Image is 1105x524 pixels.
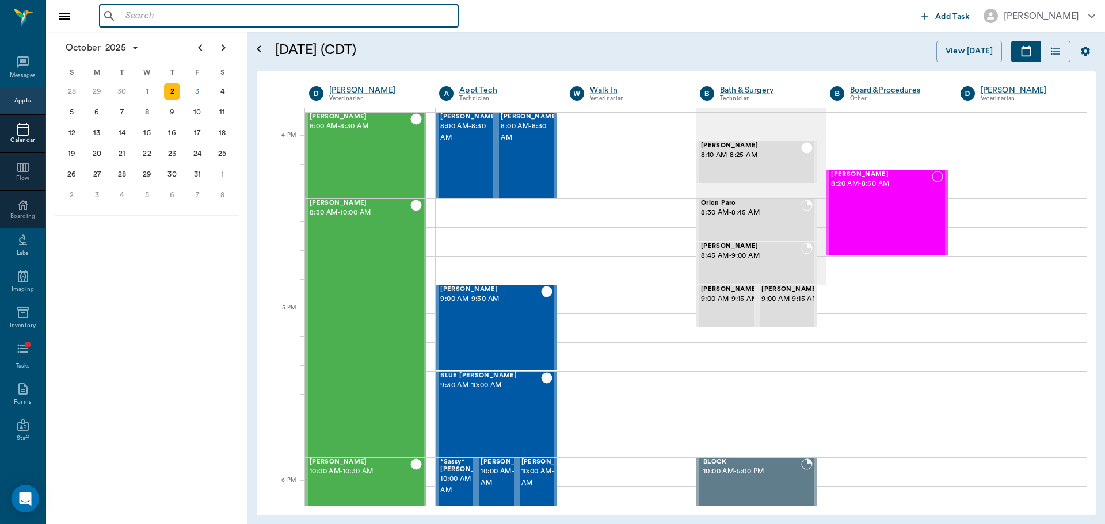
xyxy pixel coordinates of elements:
div: Inventory [10,322,36,330]
div: Thursday, October 23, 2025 [164,146,180,162]
div: Tuesday, October 14, 2025 [114,125,130,141]
button: View [DATE] [936,41,1002,62]
div: BOOKED, 8:30 AM - 8:45 AM [696,198,817,242]
div: D [961,86,975,101]
div: Veterinarian [329,94,422,104]
div: Monday, October 13, 2025 [89,125,105,141]
div: Tuesday, October 21, 2025 [114,146,130,162]
div: Sunday, November 2, 2025 [64,187,80,203]
div: Tuesday, November 4, 2025 [114,187,130,203]
button: [PERSON_NAME] [974,5,1104,26]
div: Thursday, October 9, 2025 [164,104,180,120]
div: CANCELED, 9:00 AM - 9:15 AM [696,285,757,328]
span: 9:00 AM - 9:15 AM [701,293,759,305]
div: Messages [10,71,36,80]
div: Wednesday, October 8, 2025 [139,104,155,120]
span: [PERSON_NAME] [701,142,801,150]
span: 9:00 AM - 9:30 AM [440,293,540,305]
div: CHECKED_OUT, 8:00 AM - 8:30 AM [496,112,557,198]
span: 9:30 AM - 10:00 AM [440,380,540,391]
div: Veterinarian [590,94,683,104]
div: CHECKED_OUT, 8:30 AM - 10:00 AM [305,198,426,457]
span: 8:30 AM - 10:00 AM [310,207,410,219]
a: Board &Procedures [850,85,943,96]
span: [PERSON_NAME] [310,200,410,207]
button: Open calendar [252,27,266,71]
div: CHECKED_IN, 9:00 AM - 9:15 AM [757,285,817,328]
div: NOT_CONFIRMED, 8:20 AM - 8:50 AM [826,170,947,256]
button: Close drawer [53,5,76,28]
a: Bath & Surgery [720,85,813,96]
span: Orion Paro [701,200,801,207]
div: Sunday, October 5, 2025 [64,104,80,120]
div: Saturday, October 4, 2025 [214,83,230,100]
div: Thursday, October 30, 2025 [164,166,180,182]
div: Saturday, November 1, 2025 [214,166,230,182]
div: Forms [14,398,31,407]
div: CHECKED_OUT, 8:00 AM - 8:30 AM [436,112,496,198]
span: 2025 [103,40,128,56]
span: 8:00 AM - 8:30 AM [440,121,498,144]
button: Previous page [189,36,212,59]
div: F [185,64,210,81]
a: Appt Tech [459,85,552,96]
div: Tuesday, October 7, 2025 [114,104,130,120]
div: Sunday, September 28, 2025 [64,83,80,100]
div: 6 PM [266,475,296,503]
div: Wednesday, October 15, 2025 [139,125,155,141]
span: [PERSON_NAME] [831,171,931,178]
span: [PERSON_NAME] [701,243,801,250]
span: 8:00 AM - 8:30 AM [501,121,558,144]
span: [PERSON_NAME] [761,286,819,293]
span: 10:00 AM - 10:30 AM [481,466,538,489]
div: Veterinarian [981,94,1073,104]
span: 10:00 AM - 5:00 PM [703,466,801,477]
span: [PERSON_NAME] [440,113,498,121]
div: Sunday, October 12, 2025 [64,125,80,141]
div: Technician [720,94,813,104]
span: BLUE [PERSON_NAME] [440,372,540,380]
h5: [DATE] (CDT) [275,41,577,59]
span: [PERSON_NAME] [310,113,410,121]
a: Walk In [590,85,683,96]
div: W [135,64,160,81]
div: Tuesday, September 30, 2025 [114,83,130,100]
div: S [59,64,85,81]
div: Monday, October 6, 2025 [89,104,105,120]
div: W [570,86,584,101]
button: October2025 [60,36,146,59]
span: [PERSON_NAME] [310,458,410,466]
div: Saturday, October 25, 2025 [214,146,230,162]
div: D [309,86,323,101]
div: Friday, October 24, 2025 [189,146,205,162]
span: *Sassy* [PERSON_NAME] [440,458,498,473]
div: Monday, October 20, 2025 [89,146,105,162]
span: [PERSON_NAME] [501,113,558,121]
div: Friday, October 31, 2025 [189,166,205,182]
div: Today, Friday, October 3, 2025 [189,83,205,100]
div: CHECKED_OUT, 9:30 AM - 10:00 AM [436,371,557,457]
span: [PERSON_NAME] [521,458,579,466]
div: Saturday, October 18, 2025 [214,125,230,141]
div: Saturday, October 11, 2025 [214,104,230,120]
div: T [109,64,135,81]
div: CHECKED_OUT, 8:00 AM - 8:30 AM [305,112,426,198]
input: Search [121,8,454,24]
div: Friday, October 10, 2025 [189,104,205,120]
div: Other [850,94,943,104]
div: Friday, October 17, 2025 [189,125,205,141]
div: [PERSON_NAME] [1004,9,1079,23]
a: [PERSON_NAME] [329,85,422,96]
div: Friday, November 7, 2025 [189,187,205,203]
span: 10:00 AM - 10:30 AM [521,466,579,489]
button: Next page [212,36,235,59]
div: Wednesday, October 29, 2025 [139,166,155,182]
div: B [830,86,844,101]
div: Sunday, October 19, 2025 [64,146,80,162]
div: Labs [17,249,29,258]
div: Thursday, October 2, 2025 [164,83,180,100]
